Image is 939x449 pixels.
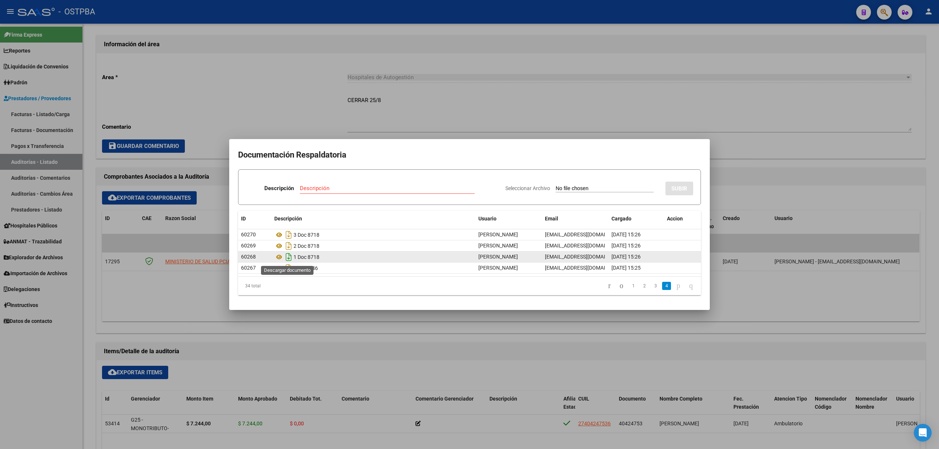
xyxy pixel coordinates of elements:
span: Usuario [478,216,496,222]
span: ID [241,216,246,222]
span: [DATE] 15:26 [611,254,641,260]
i: Descargar documento [284,229,294,241]
datatable-header-cell: Accion [664,211,701,227]
span: [DATE] 15:26 [611,232,641,237]
span: 60267 [241,265,256,271]
div: Hr 126446 [274,262,472,274]
li: page 3 [650,280,661,292]
span: [PERSON_NAME] [478,254,518,260]
a: 3 [651,282,660,290]
span: [EMAIL_ADDRESS][DOMAIN_NAME] [545,265,627,271]
span: 60270 [241,232,256,237]
span: 60268 [241,254,256,260]
span: Accion [667,216,683,222]
div: 34 total [238,277,329,295]
div: 1 Doc 8718 [274,251,472,263]
i: Descargar documento [284,240,294,252]
span: [PERSON_NAME] [478,265,518,271]
span: Cargado [611,216,631,222]
a: go to last page [686,282,696,290]
h2: Documentación Respaldatoria [238,148,701,162]
span: [DATE] 15:25 [611,265,641,271]
datatable-header-cell: Usuario [475,211,542,227]
span: SUBIR [671,185,687,192]
span: Seleccionar Archivo [505,185,550,191]
button: SUBIR [665,182,693,195]
span: [PERSON_NAME] [478,232,518,237]
span: [EMAIL_ADDRESS][DOMAIN_NAME] [545,254,627,260]
span: Email [545,216,558,222]
datatable-header-cell: Email [542,211,609,227]
a: go to next page [673,282,684,290]
li: page 2 [639,280,650,292]
a: 2 [640,282,649,290]
datatable-header-cell: Descripción [271,211,475,227]
span: 60269 [241,243,256,249]
datatable-header-cell: Cargado [609,211,664,227]
span: [EMAIL_ADDRESS][DOMAIN_NAME] [545,243,627,249]
div: 2 Doc 8718 [274,240,472,252]
a: go to first page [605,282,614,290]
a: go to previous page [616,282,627,290]
span: [PERSON_NAME] [478,243,518,249]
a: 4 [662,282,671,290]
i: Descargar documento [284,251,294,263]
div: Open Intercom Messenger [914,424,932,442]
li: page 1 [628,280,639,292]
datatable-header-cell: ID [238,211,271,227]
span: [DATE] 15:26 [611,243,641,249]
a: 1 [629,282,638,290]
i: Descargar documento [284,262,294,274]
p: Descripción [264,184,294,193]
li: page 4 [661,280,672,292]
span: Descripción [274,216,302,222]
span: [EMAIL_ADDRESS][DOMAIN_NAME] [545,232,627,237]
div: 3 Doc 8718 [274,229,472,241]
